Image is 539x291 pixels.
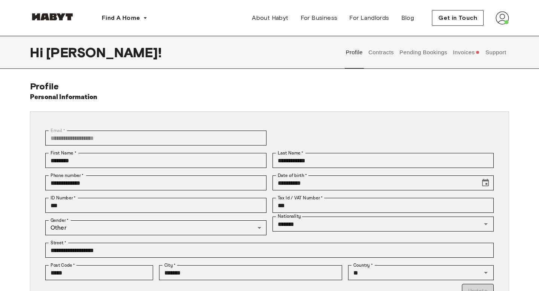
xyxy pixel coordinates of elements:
[301,13,338,22] span: For Business
[368,36,395,69] button: Contracts
[478,175,493,190] button: Choose date, selected date is Dec 9, 2000
[295,10,344,25] a: For Business
[30,81,59,92] span: Profile
[46,45,162,60] span: [PERSON_NAME] !
[51,262,75,269] label: Post Code
[30,45,46,60] span: Hi
[164,262,176,269] label: City
[343,36,509,69] div: user profile tabs
[278,194,323,201] label: Tax Id / VAT Number
[353,262,373,269] label: Country
[51,239,66,246] label: Street
[343,10,395,25] a: For Landlords
[481,267,491,278] button: Open
[452,36,481,69] button: Invoices
[30,13,75,21] img: Habyt
[51,217,68,224] label: Gender
[399,36,448,69] button: Pending Bookings
[246,10,294,25] a: About Habyt
[96,10,153,25] button: Find A Home
[345,36,364,69] button: Profile
[51,194,76,201] label: ID Number
[349,13,389,22] span: For Landlords
[102,13,140,22] span: Find A Home
[401,13,414,22] span: Blog
[51,150,76,156] label: First Name
[496,11,509,25] img: avatar
[278,150,304,156] label: Last Name
[438,13,477,22] span: Get in Touch
[252,13,288,22] span: About Habyt
[30,92,98,102] h6: Personal Information
[432,10,484,26] button: Get in Touch
[278,213,301,220] label: Nationality
[481,219,491,229] button: Open
[395,10,420,25] a: Blog
[45,220,267,235] div: Other
[45,131,267,145] div: You can't change your email address at the moment. Please reach out to customer support in case y...
[51,172,84,179] label: Phone number
[484,36,507,69] button: Support
[51,127,65,134] label: Email
[278,172,307,179] label: Date of birth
